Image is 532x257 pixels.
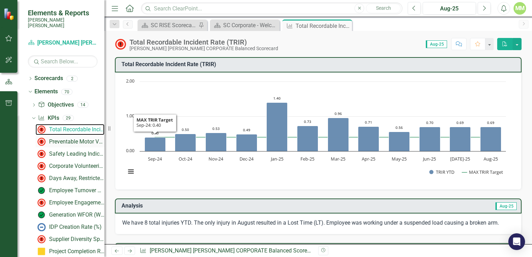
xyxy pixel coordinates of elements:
[425,5,474,13] div: Aug-25
[362,156,375,162] text: Apr-25
[236,134,257,151] path: Dec-24, 0.49. TRIR YTD.
[37,125,46,134] img: Above MAX Target
[209,156,224,162] text: Nov-24
[429,169,454,175] button: Show TRIR YTD
[508,233,525,250] div: Open Intercom Messenger
[376,5,391,11] span: Search
[212,21,278,30] a: SC Corporate - Welcome to ClearPoint
[423,2,476,15] button: Aug-25
[151,131,159,135] text: 0.40
[36,221,102,233] a: IDP Creation Rate (%)
[126,78,134,84] text: 2.00
[49,200,104,206] div: Employee Engagement - %Employee Participation in Gallup Survey​
[36,136,104,147] a: Preventable Motor Vehicle Accident (PMVA) Rate*
[396,125,403,130] text: 0.56
[34,75,63,83] a: Scorecards
[331,156,345,162] text: Mar-25
[141,2,402,15] input: Search ClearPoint...
[115,39,126,50] img: Above MAX Target
[240,156,254,162] text: Dec-24
[426,120,433,125] text: 0.70
[34,88,58,96] a: Elements
[36,185,104,196] a: Employee Turnover Rate​
[126,166,136,176] button: View chart menu, Chart
[426,40,447,48] span: Aug-25
[130,46,278,51] div: [PERSON_NAME] [PERSON_NAME] CORPORATE Balanced Scorecard
[420,127,440,151] path: Jun-25, 0.7. TRIR YTD.
[49,126,104,133] div: Total Recordable Incident Rate (TRIR)
[37,223,46,231] img: No Information
[49,212,104,218] div: Generation WFOR (Weighted Forced Outage Rate - Major Generating Units Cherokee, Cross, [PERSON_NA...
[484,156,498,162] text: Aug-25
[38,101,73,109] a: Objectives
[126,112,134,119] text: 1.00
[49,151,104,157] div: Safety Leading Indicator Reports (LIRs)
[456,120,464,125] text: 0.69
[206,133,227,151] path: Nov-24, 0.53. TRIR YTD.
[36,148,104,159] a: Safety Leading Indicator Reports (LIRs)
[77,102,88,108] div: 14
[392,156,407,162] text: May-25
[37,247,46,256] img: Caution
[273,96,281,101] text: 1.40
[36,197,104,208] a: Employee Engagement - %Employee Participation in Gallup Survey​
[36,209,104,220] a: Generation WFOR (Weighted Forced Outage Rate - Major Generating Units Cherokee, Cross, [PERSON_NA...
[296,22,350,30] div: Total Recordable Incident Rate (TRIR)
[297,126,318,151] path: Feb-25, 0.73. TRIR YTD.
[37,150,46,158] img: Not Meeting Target
[130,38,278,46] div: Total Recordable Incident Rate (TRIR)
[495,202,517,210] span: Aug-25
[514,2,526,15] button: MM
[49,139,104,145] div: Preventable Motor Vehicle Accident (PMVA) Rate*
[49,224,102,230] div: IDP Creation Rate (%)
[450,127,471,151] path: Jul-25, 0.6926. TRIR YTD.
[37,174,46,182] img: Not Meeting Target
[175,134,196,151] path: Oct-24, 0.5. TRIR YTD.
[122,78,514,182] div: Chart. Highcharts interactive chart.
[487,120,494,125] text: 0.69
[37,138,46,146] img: Not Meeting Target
[37,198,46,207] img: Not Meeting Target
[36,173,104,184] a: Days Away, Restricted, Transferred (DART) Rate
[328,118,349,151] path: Mar-25, 0.96. TRIR YTD.
[122,203,316,209] h3: Analysis
[37,162,46,170] img: Below MIN Target
[28,9,97,17] span: Elements & Reports
[140,247,313,255] div: » »
[182,127,189,132] text: 0.50
[49,248,104,255] div: Project Completion Rate - 10-Year Capital Construction Plan
[36,246,104,257] a: Project Completion Rate - 10-Year Capital Construction Plan
[36,161,104,172] a: Corporate Volunteerism Rate
[304,119,311,124] text: 0.73
[480,127,501,151] path: Aug-25, 0.6943. TRIR YTD.
[365,120,372,125] text: 0.71
[3,8,16,20] img: ClearPoint Strategy
[49,187,104,194] div: Employee Turnover Rate​
[450,156,470,162] text: [DATE]-25
[36,234,104,245] a: Supplier Diversity Spend
[63,115,74,121] div: 29
[122,78,509,182] svg: Interactive chart
[139,21,197,30] a: SC RISE Scorecard - Welcome to ClearPoint
[66,76,78,81] div: 2
[49,163,104,169] div: Corporate Volunteerism Rate
[389,132,410,151] path: May-25, 0.56. TRIR YTD.
[122,61,517,68] h3: Total Recordable Incident Rate (TRIR)​
[223,21,278,30] div: SC Corporate - Welcome to ClearPoint
[28,17,97,29] small: [PERSON_NAME] [PERSON_NAME]
[212,126,220,131] text: 0.53
[243,127,250,132] text: 0.49
[122,219,514,227] p: We have 8 total injuries YTD. The only injury in August resulted in a Lost Time (LT). Employee wa...
[145,137,166,151] path: Sep-24, 0.4. TRIR YTD.
[335,111,342,116] text: 0.96
[49,175,104,181] div: Days Away, Restricted, Transferred (DART) Rate
[153,136,156,139] path: Sep-24, 0.4. MAX TRIR Target.
[61,89,72,95] div: 70
[358,126,379,151] path: Apr-25, 0.71. TRIR YTD.
[267,102,288,151] path: Jan-25, 1.4. TRIR YTD.
[179,156,193,162] text: Oct-24
[37,235,46,243] img: Below MIN Target
[28,55,97,68] input: Search Below...
[36,124,104,135] a: Total Recordable Incident Rate (TRIR)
